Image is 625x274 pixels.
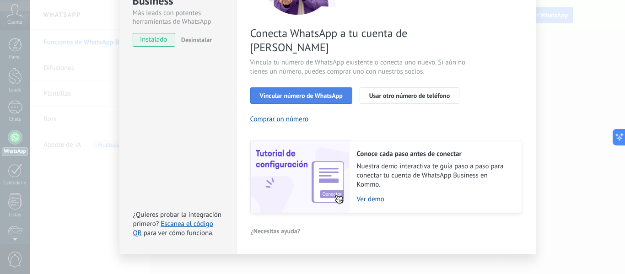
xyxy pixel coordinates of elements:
button: Vincular número de WhatsApp [250,87,352,104]
a: Escanea el código QR [133,220,213,237]
span: para ver cómo funciona. [144,229,214,237]
h2: Conoce cada paso antes de conectar [357,150,512,158]
button: ¿Necesitas ayuda? [250,224,301,238]
span: ¿Quieres probar la integración primero? [133,210,222,228]
span: Vincular número de WhatsApp [260,92,343,99]
span: Desinstalar [181,36,212,44]
span: Usar otro número de teléfono [369,92,450,99]
button: Comprar un número [250,115,309,124]
button: Usar otro número de teléfono [360,87,459,104]
span: Nuestra demo interactiva te guía paso a paso para conectar tu cuenta de WhatsApp Business en Kommo. [357,162,512,189]
div: Más leads con potentes herramientas de WhatsApp [133,9,223,26]
span: Conecta WhatsApp a tu cuenta de [PERSON_NAME] [250,26,468,54]
span: ¿Necesitas ayuda? [251,228,301,234]
span: instalado [133,33,175,47]
button: Desinstalar [178,33,212,47]
span: Vincula tu número de WhatsApp existente o conecta uno nuevo. Si aún no tienes un número, puedes c... [250,58,468,76]
a: Ver demo [357,195,512,204]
